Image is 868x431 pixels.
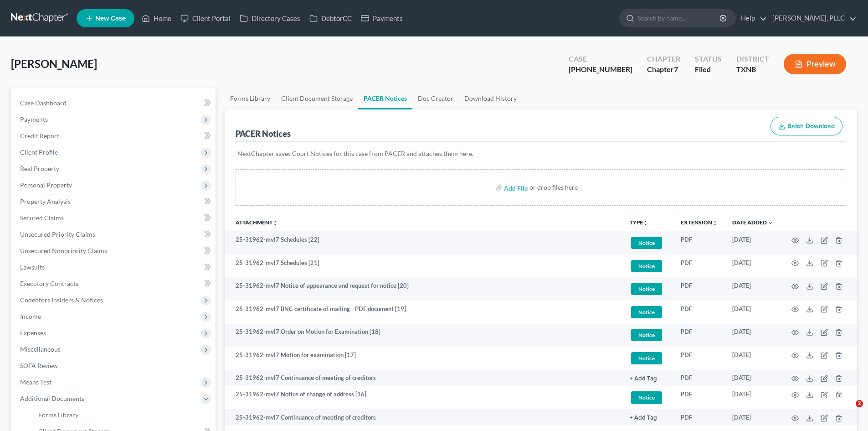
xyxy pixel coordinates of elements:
[236,219,278,226] a: Attachmentunfold_more
[235,10,305,26] a: Directory Cases
[784,54,846,74] button: Preview
[225,370,622,386] td: 25-31962-mvl7 Continuance of meeting of creditors
[569,54,632,64] div: Case
[631,260,662,272] span: Notice
[630,281,666,296] a: Notice
[13,358,216,374] a: SOFA Review
[225,88,276,109] a: Forms Library
[768,10,857,26] a: [PERSON_NAME], PLLC
[225,324,622,347] td: 25-31962-mvl7 Order on Motion for Examination [18]
[732,219,773,226] a: Date Added expand_more
[837,400,859,422] iframe: Intercom live chat
[725,301,781,324] td: [DATE]
[225,409,622,426] td: 25-31962-mvl7 Continuance of meeting of creditors
[20,181,72,189] span: Personal Property
[630,259,666,274] a: Notice
[20,329,46,337] span: Expenses
[631,352,662,364] span: Notice
[20,115,48,123] span: Payments
[20,395,84,402] span: Additional Documents
[712,220,718,226] i: unfold_more
[412,88,459,109] a: Doc Creator
[225,277,622,301] td: 25-31962-mvl7 Notice of appearance and request for notice [20]
[20,296,103,304] span: Codebtors Insiders & Notices
[630,351,666,366] a: Notice
[20,247,107,254] span: Unsecured Nonpriority Claims
[176,10,235,26] a: Client Portal
[38,411,78,419] span: Forms Library
[673,301,725,324] td: PDF
[631,391,662,404] span: Notice
[20,280,78,287] span: Executory Contracts
[725,386,781,410] td: [DATE]
[673,277,725,301] td: PDF
[11,57,97,70] span: [PERSON_NAME]
[673,231,725,254] td: PDF
[736,54,769,64] div: District
[20,230,95,238] span: Unsecured Priority Claims
[647,54,680,64] div: Chapter
[20,165,59,172] span: Real Property
[630,415,657,421] button: + Add Tag
[631,283,662,295] span: Notice
[20,99,67,107] span: Case Dashboard
[225,301,622,324] td: 25-31962-mvl7 BNC certificate of mailing - PDF document [19]
[569,64,632,75] div: [PHONE_NUMBER]
[272,220,278,226] i: unfold_more
[20,345,61,353] span: Miscellaneous
[725,370,781,386] td: [DATE]
[673,324,725,347] td: PDF
[20,197,71,205] span: Property Analysis
[20,312,41,320] span: Income
[673,254,725,278] td: PDF
[137,10,176,26] a: Home
[673,386,725,410] td: PDF
[13,193,216,210] a: Property Analysis
[20,378,51,386] span: Means Test
[681,219,718,226] a: Extensionunfold_more
[673,370,725,386] td: PDF
[630,220,648,226] button: TYPEunfold_more
[358,88,412,109] a: PACER Notices
[95,15,126,22] span: New Case
[856,400,863,407] span: 2
[20,263,45,271] span: Lawsuits
[725,347,781,370] td: [DATE]
[20,214,64,222] span: Secured Claims
[305,10,356,26] a: DebtorCC
[237,149,844,158] p: NextChapter saves Court Notices for this case from PACER and attaches them here.
[459,88,522,109] a: Download History
[356,10,407,26] a: Payments
[276,88,358,109] a: Client Document Storage
[674,65,678,73] span: 7
[630,376,657,382] button: + Add Tag
[643,220,648,226] i: unfold_more
[770,117,842,136] button: Batch Download
[13,243,216,259] a: Unsecured Nonpriority Claims
[630,374,666,382] a: + Add Tag
[225,347,622,370] td: 25-31962-mvl7 Motion for examination [17]
[31,407,216,423] a: Forms Library
[13,275,216,292] a: Executory Contracts
[725,277,781,301] td: [DATE]
[725,324,781,347] td: [DATE]
[225,254,622,278] td: 25-31962-mvl7 Schedules [21]
[13,259,216,275] a: Lawsuits
[631,237,662,249] span: Notice
[13,210,216,226] a: Secured Claims
[13,95,216,111] a: Case Dashboard
[13,226,216,243] a: Unsecured Priority Claims
[725,254,781,278] td: [DATE]
[631,329,662,341] span: Notice
[647,64,680,75] div: Chapter
[630,327,666,343] a: Notice
[225,231,622,254] td: 25-31962-mvl7 Schedules [22]
[637,10,721,26] input: Search by name...
[225,386,622,410] td: 25-31962-mvl7 Notice of change of address [16]
[736,64,769,75] div: TXNB
[695,54,722,64] div: Status
[630,413,666,422] a: + Add Tag
[631,306,662,318] span: Notice
[787,122,835,130] span: Batch Download
[630,235,666,250] a: Notice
